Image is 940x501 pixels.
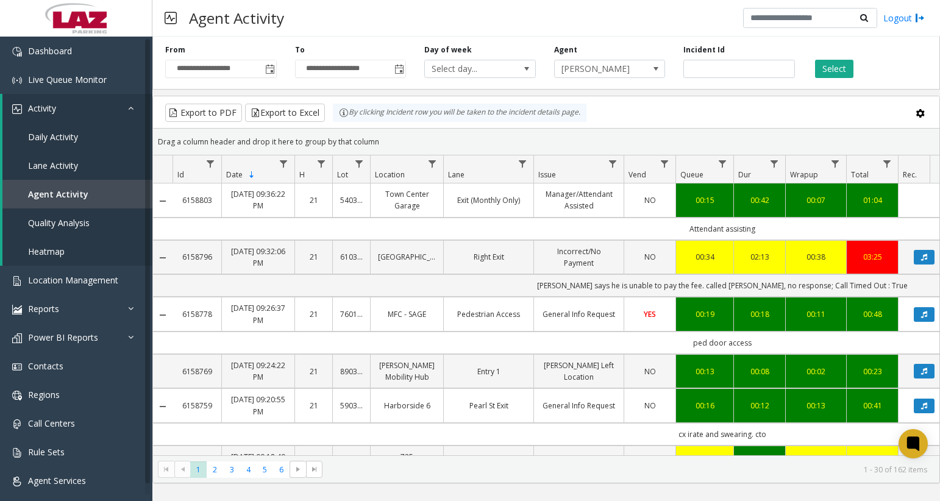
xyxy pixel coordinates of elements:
span: Date [226,169,243,180]
a: 6158759 [180,400,214,411]
a: 01:04 [854,194,891,206]
a: 00:08 [741,366,778,377]
a: [DATE] 09:26:37 PM [229,302,287,325]
a: 00:19 [683,308,726,320]
span: NO [644,195,656,205]
span: Regions [28,389,60,400]
img: 'icon' [12,305,22,314]
a: Lane Activity [2,151,152,180]
a: Dur Filter Menu [766,155,783,172]
span: Lane Activity [28,160,78,171]
a: Right Exit [451,251,526,263]
span: Sortable [247,170,257,180]
div: Data table [153,155,939,455]
a: 00:13 [793,400,839,411]
a: 760172 [340,308,363,320]
a: H Filter Menu [313,155,330,172]
span: Go to the last page [306,461,322,478]
span: Contacts [28,360,63,372]
a: 725 [PERSON_NAME] [378,451,436,474]
a: 00:38 [793,251,839,263]
a: 00:16 [683,400,726,411]
span: Lot [337,169,348,180]
div: 02:13 [741,251,778,263]
span: Toggle popup [263,60,276,77]
img: 'icon' [12,362,22,372]
a: Entry 1 [451,366,526,377]
img: 'icon' [12,276,22,286]
span: Activity [28,102,56,114]
div: By clicking Incident row you will be taken to the incident details page. [333,104,586,122]
span: Power BI Reports [28,332,98,343]
button: Select [815,60,853,78]
a: Location Filter Menu [424,155,441,172]
span: Agent Services [28,475,86,486]
a: 890302 [340,366,363,377]
h3: Agent Activity [183,3,290,33]
label: Agent [554,44,577,55]
a: 00:42 [741,194,778,206]
span: Go to the next page [293,464,303,474]
span: Daily Activity [28,131,78,143]
span: Reports [28,303,59,314]
span: Dur [738,169,751,180]
a: 21 [302,194,325,206]
a: 590363 [340,400,363,411]
img: 'icon' [12,47,22,57]
div: Drag a column header and drop it here to group by that column [153,131,939,152]
a: General Info Request [541,400,616,411]
a: 00:41 [854,400,891,411]
span: Rec. [903,169,917,180]
span: Location Management [28,274,118,286]
img: 'icon' [12,76,22,85]
span: Agent Activity [28,188,88,200]
span: YES [644,309,656,319]
a: [DATE] 09:36:22 PM [229,188,287,211]
span: Rule Sets [28,446,65,458]
kendo-pager-info: 1 - 30 of 162 items [330,464,927,475]
span: Dashboard [28,45,72,57]
button: Export to Excel [245,104,325,122]
a: 00:12 [741,400,778,411]
div: 00:02 [793,366,839,377]
a: Queue Filter Menu [714,155,731,172]
span: Page 6 [273,461,290,478]
img: logout [915,12,925,24]
a: 6158778 [180,308,214,320]
a: MFC - SAGE [378,308,436,320]
div: 00:23 [854,366,891,377]
a: 00:13 [683,366,726,377]
img: pageIcon [165,3,177,33]
img: 'icon' [12,333,22,343]
a: Vend Filter Menu [657,155,673,172]
a: Collapse Details [153,253,173,263]
a: Exit (Monthly Only) [451,194,526,206]
label: Incident Id [683,44,725,55]
span: Id [177,169,184,180]
a: 03:25 [854,251,891,263]
span: Quality Analysis [28,217,90,229]
a: 610316 [340,251,363,263]
a: 00:07 [793,194,839,206]
a: Lot Filter Menu [351,155,368,172]
label: To [295,44,305,55]
span: Total [851,169,869,180]
span: Lane [448,169,465,180]
button: Export to PDF [165,104,242,122]
span: NO [644,252,656,262]
a: 00:48 [854,308,891,320]
a: 00:15 [683,194,726,206]
a: Incorrect/No Payment [541,246,616,269]
a: 21 [302,251,325,263]
span: H [299,169,305,180]
span: Select day... [425,60,513,77]
span: Page 4 [240,461,257,478]
div: 00:18 [741,308,778,320]
a: 6158796 [180,251,214,263]
a: Wrapup Filter Menu [827,155,844,172]
span: Toggle popup [392,60,405,77]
